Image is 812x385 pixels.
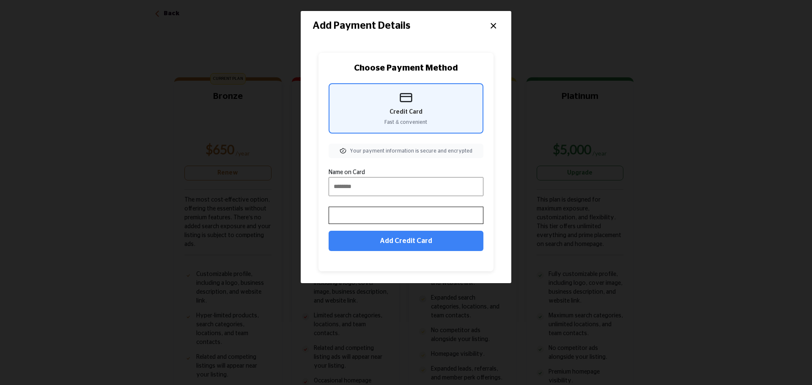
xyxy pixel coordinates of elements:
[487,17,499,33] button: ×
[390,108,422,117] span: Credit Card
[329,168,365,177] label: Name on Card
[384,118,427,126] span: Fast & convenient
[313,18,410,33] h2: Add Payment Details
[329,231,483,251] button: Add Credit Card
[350,147,472,155] span: Your payment information is secure and encrypted
[329,63,483,73] h2: Choose Payment Method
[333,211,479,219] iframe: Secure card payment input frame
